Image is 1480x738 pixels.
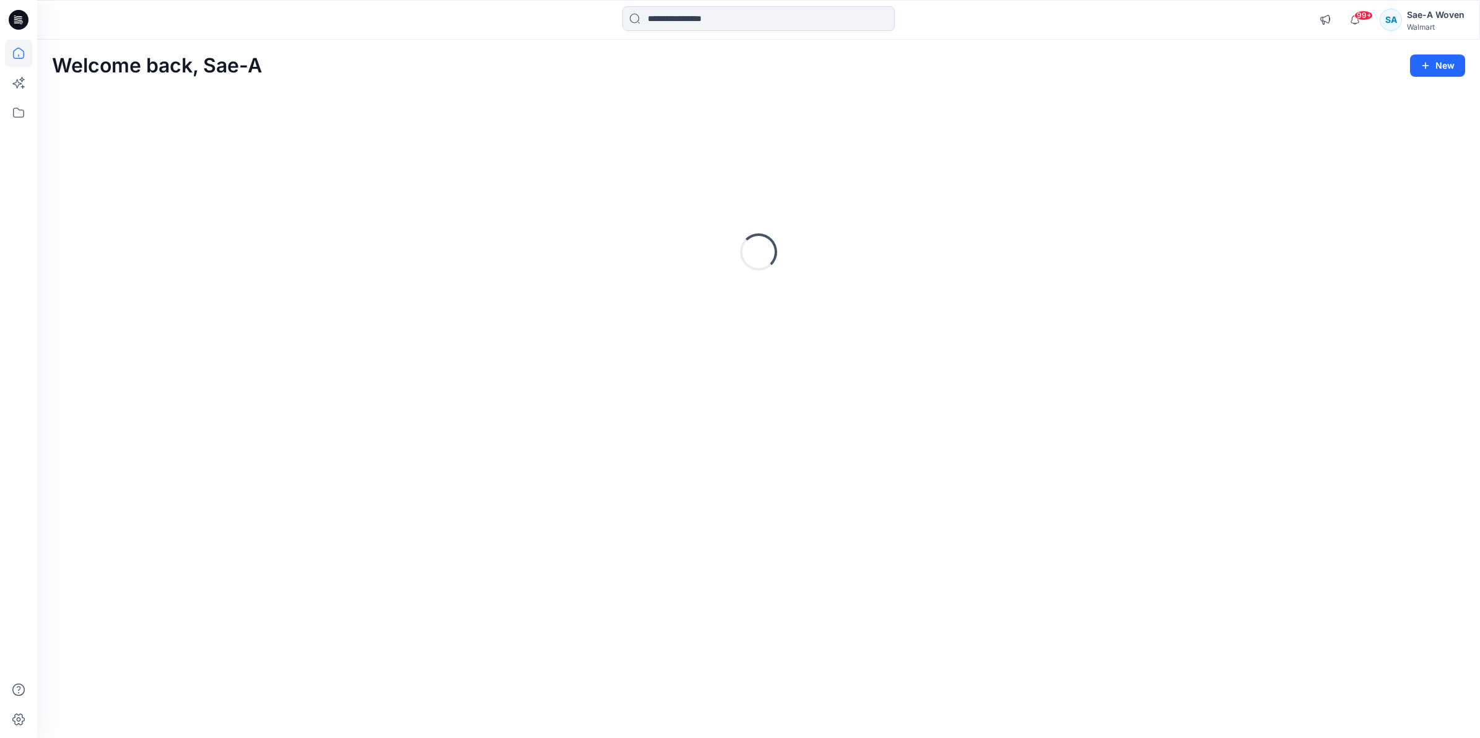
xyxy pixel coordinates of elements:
[52,54,262,77] h2: Welcome back, Sae-A
[1410,54,1465,77] button: New
[1354,11,1373,20] span: 99+
[1407,22,1465,32] div: Walmart
[1407,7,1465,22] div: Sae-A Woven
[1380,9,1402,31] div: SA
